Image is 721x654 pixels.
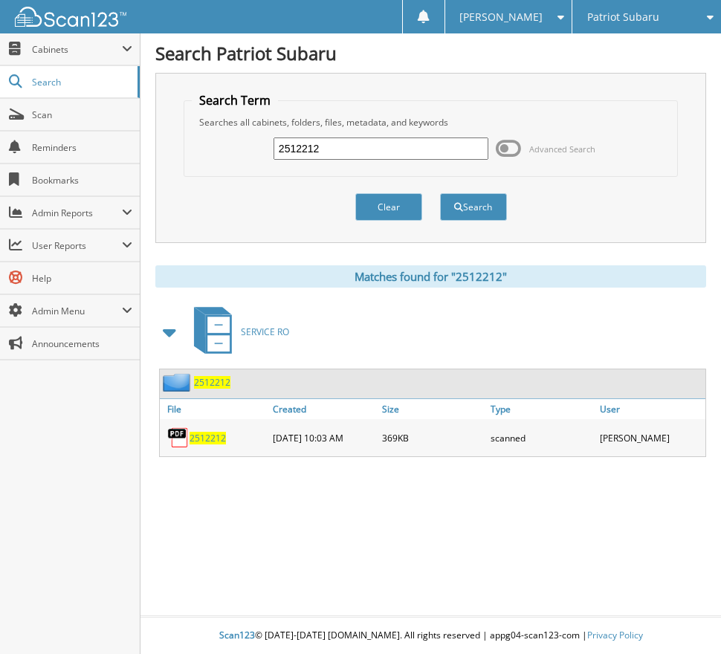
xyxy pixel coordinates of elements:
[487,423,596,453] div: scanned
[140,618,721,654] div: © [DATE]-[DATE] [DOMAIN_NAME]. All rights reserved | appg04-scan123-com |
[32,337,132,350] span: Announcements
[32,141,132,154] span: Reminders
[32,305,122,317] span: Admin Menu
[378,399,488,419] a: Size
[32,109,132,121] span: Scan
[185,302,289,361] a: SERVICE RO
[192,116,670,129] div: Searches all cabinets, folders, files, metadata, and keywords
[32,239,122,252] span: User Reports
[647,583,721,654] iframe: Chat Widget
[190,432,226,444] a: 2512212
[32,43,122,56] span: Cabinets
[32,207,122,219] span: Admin Reports
[32,272,132,285] span: Help
[194,376,230,389] a: 2512212
[163,373,194,392] img: folder2.png
[15,7,126,27] img: scan123-logo-white.svg
[596,399,705,419] a: User
[219,629,255,641] span: Scan123
[587,629,643,641] a: Privacy Policy
[487,399,596,419] a: Type
[167,427,190,449] img: PDF.png
[155,41,706,65] h1: Search Patriot Subaru
[378,423,488,453] div: 369KB
[440,193,507,221] button: Search
[160,399,269,419] a: File
[192,92,278,109] legend: Search Term
[269,423,378,453] div: [DATE] 10:03 AM
[155,265,706,288] div: Matches found for "2512212"
[355,193,422,221] button: Clear
[459,13,543,22] span: [PERSON_NAME]
[596,423,705,453] div: [PERSON_NAME]
[241,326,289,338] span: SERVICE RO
[269,399,378,419] a: Created
[587,13,659,22] span: Patriot Subaru
[32,174,132,187] span: Bookmarks
[529,143,595,155] span: Advanced Search
[32,76,130,88] span: Search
